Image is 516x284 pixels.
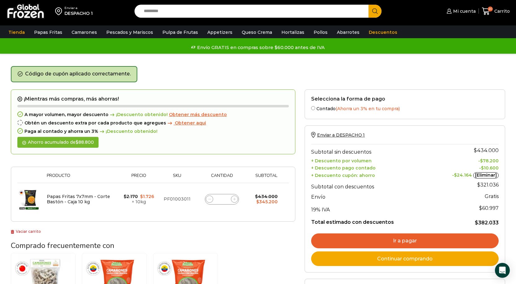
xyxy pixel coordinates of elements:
th: Total estimado con descuentos [311,214,433,226]
span: (Ahorra un 3% en tu compra) [336,106,400,111]
div: Open Intercom Messenger [495,263,510,278]
span: ¡Descuento obtenido! [98,129,157,134]
td: × 10kg [120,183,157,215]
span: $ [477,182,480,188]
th: Cantidad [197,173,247,183]
th: + Descuento pago contado [311,164,433,171]
th: Envío [311,191,433,202]
th: + Descuento por volumen [311,156,433,164]
span: $ [76,139,78,145]
span: 24.164 [454,172,472,178]
div: Obtén un descuento extra por cada producto que agregues [17,120,289,126]
a: Pescados y Mariscos [103,26,156,38]
bdi: 10.600 [481,165,499,171]
img: address-field-icon.svg [55,6,64,16]
span: Enviar a DESPACHO 1 [317,132,365,138]
a: Camarones [68,26,100,38]
a: Pollos [311,26,331,38]
a: 20 Carrito [482,4,510,19]
bdi: 88.800 [76,139,94,145]
span: $ [256,199,259,205]
span: $ [481,165,484,171]
bdi: 1.726 [140,194,154,199]
bdi: 382.033 [475,220,499,226]
div: Ahorro acumulado de [17,137,99,148]
th: Precio [120,173,157,183]
div: Enviar a [64,6,93,10]
a: Obtener más descuento [169,112,227,117]
bdi: 434.000 [474,147,499,153]
span: $ [479,205,482,211]
span: $ [140,194,143,199]
bdi: 434.000 [255,194,278,199]
bdi: 321.036 [477,182,499,188]
bdi: 2.170 [124,194,138,199]
span: 20 [488,7,493,11]
span: $ [475,220,478,226]
bdi: 345.200 [256,199,278,205]
a: Hortalizas [278,26,307,38]
span: 60.997 [479,205,499,211]
th: Subtotal con descuentos [311,179,433,191]
span: $ [474,147,477,153]
strong: Gratis [485,193,499,199]
th: Subtotal sin descuentos [311,144,433,156]
a: Continuar comprando [311,251,499,266]
th: + Descuento cupón: ahorro [311,171,433,179]
span: Comprado frecuentemente con [11,241,114,250]
bdi: 78.200 [480,158,499,164]
span: $ [255,194,258,199]
span: Mi cuenta [452,8,476,14]
div: DESPACHO 1 [64,10,93,16]
span: Carrito [493,8,510,14]
a: Tienda [5,26,28,38]
input: Product quantity [218,195,226,204]
a: Appetizers [204,26,236,38]
label: Contado [311,105,499,111]
a: Descuentos [366,26,400,38]
a: Ir a pagar [311,233,499,248]
td: - [433,156,499,164]
span: $ [124,194,126,199]
span: $ [480,158,483,164]
span: $ [454,172,457,178]
a: [Eliminar] [473,172,499,178]
th: Sku [157,173,197,183]
td: PF01003011 [157,183,197,215]
a: Pulpa de Frutas [159,26,201,38]
span: ¡Descuento obtenido! [108,112,168,117]
input: Contado(Ahorra un 3% en tu compra) [311,106,315,110]
a: Mi cuenta [445,5,475,17]
a: Papas Fritas [31,26,65,38]
td: - [433,164,499,171]
a: Abarrotes [334,26,363,38]
th: 19% IVA [311,202,433,214]
a: Papas Fritas 7x7mm - Corte Bastón - Caja 10 kg [47,194,110,205]
h2: Selecciona la forma de pago [311,96,499,102]
th: Producto [44,173,120,183]
div: Código de cupón aplicado correctamente. [11,66,137,82]
div: A mayor volumen, mayor descuento [17,112,289,117]
div: Paga al contado y ahorra un 3% [17,129,289,134]
button: Search button [368,5,381,18]
th: Subtotal [247,173,286,183]
td: - [433,171,499,179]
a: Queso Crema [239,26,275,38]
h2: ¡Mientras más compras, más ahorras! [17,96,289,102]
a: Enviar a DESPACHO 1 [311,132,365,138]
span: Obtener aqui [175,120,206,126]
a: Obtener aqui [166,120,206,126]
a: Vaciar carrito [11,229,41,234]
